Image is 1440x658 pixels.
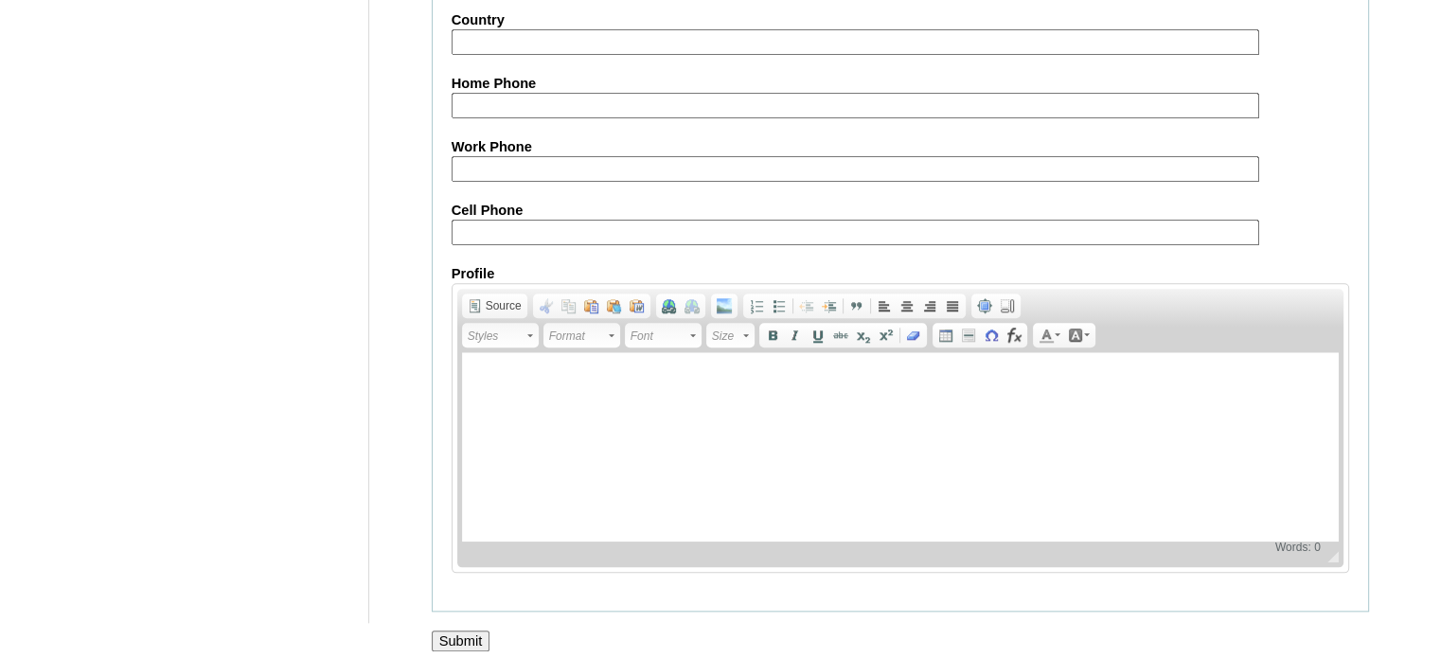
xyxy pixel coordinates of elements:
div: Statistics [1271,540,1324,554]
label: Home Phone [452,74,1349,94]
span: Font [631,325,687,347]
span: Styles [468,325,524,347]
a: Paste [580,295,603,316]
a: Background Color [1064,325,1093,346]
a: Unlink [681,295,703,316]
span: Source [483,298,522,313]
a: Bold [761,325,784,346]
a: Insert/Remove Numbered List [745,295,768,316]
a: Source [464,295,525,316]
a: Superscript [875,325,898,346]
a: Insert Equation [1003,325,1025,346]
a: Insert Horizontal Line [957,325,980,346]
a: Align Left [873,295,896,316]
a: Insert/Remove Bulleted List [768,295,791,316]
label: Profile [452,264,1349,284]
a: Font [625,323,702,347]
label: Country [452,10,1349,30]
a: Styles [462,323,539,347]
a: Size [706,323,755,347]
a: Paste as plain text [603,295,626,316]
a: Paste from Word [626,295,649,316]
a: Center [896,295,918,316]
span: Words: 0 [1271,540,1324,554]
a: Link [658,295,681,316]
a: Add Image [713,295,736,316]
a: Cut [535,295,558,316]
iframe: Rich Text Editor, AboutMe [462,352,1339,542]
a: Text Color [1035,325,1064,346]
label: Cell Phone [452,201,1349,221]
label: Work Phone [452,137,1349,157]
a: Underline [807,325,829,346]
a: Maximize [973,295,996,316]
a: Strike Through [829,325,852,346]
a: Increase Indent [818,295,841,316]
a: Table [934,325,957,346]
input: Submit [432,631,490,651]
a: Subscript [852,325,875,346]
a: Format [543,323,620,347]
a: Insert Special Character [980,325,1003,346]
a: Show Blocks [996,295,1019,316]
a: Align Right [918,295,941,316]
a: Italic [784,325,807,346]
a: Remove Format [902,325,925,346]
span: Size [712,325,740,347]
a: Decrease Indent [795,295,818,316]
span: Format [549,325,606,347]
a: Justify [941,295,964,316]
a: Block Quote [845,295,868,316]
a: Copy [558,295,580,316]
span: Resize [1316,551,1339,562]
